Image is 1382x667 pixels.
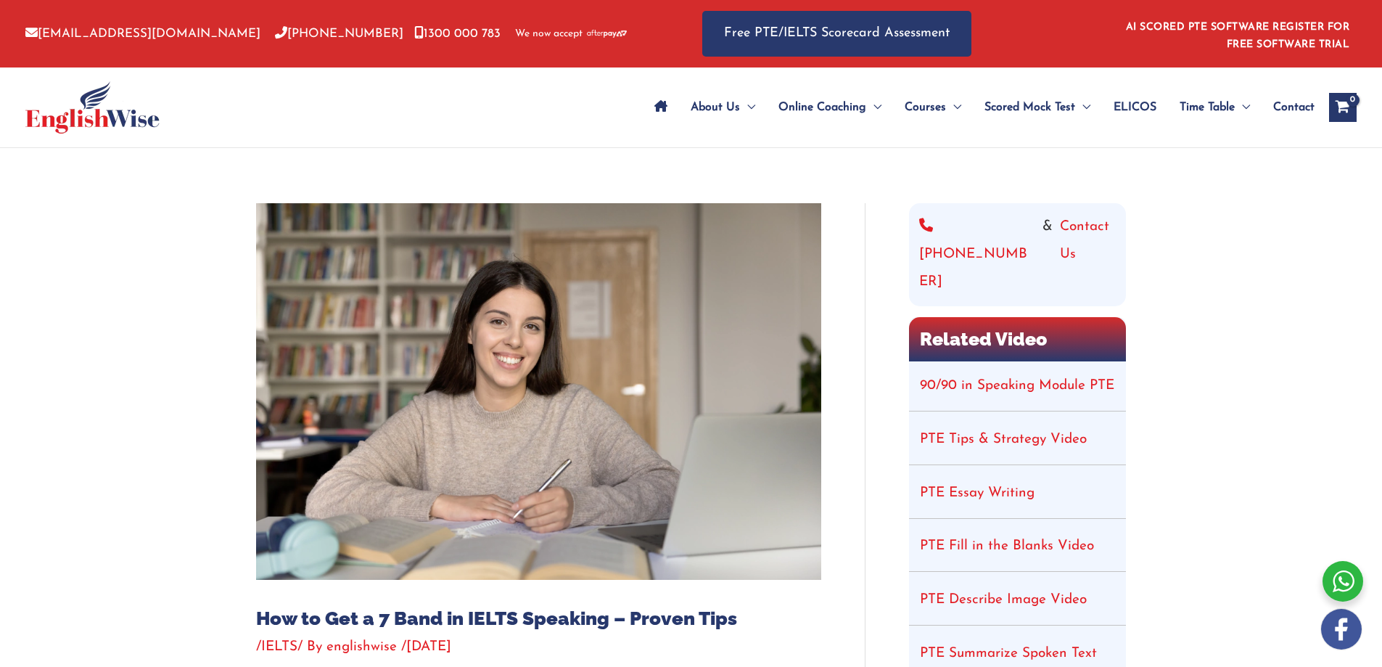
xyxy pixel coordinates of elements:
[587,30,627,38] img: Afterpay-Logo
[1262,82,1315,133] a: Contact
[740,82,755,133] span: Menu Toggle
[691,82,740,133] span: About Us
[920,539,1094,553] a: PTE Fill in the Blanks Video
[767,82,893,133] a: Online CoachingMenu Toggle
[1180,82,1235,133] span: Time Table
[1273,82,1315,133] span: Contact
[919,213,1035,296] a: [PHONE_NUMBER]
[414,28,501,40] a: 1300 000 783
[893,82,973,133] a: CoursesMenu Toggle
[866,82,881,133] span: Menu Toggle
[1060,213,1116,296] a: Contact Us
[326,640,401,654] a: englishwise
[920,593,1087,607] a: PTE Describe Image Video
[905,82,946,133] span: Courses
[1126,22,1350,50] a: AI SCORED PTE SOFTWARE REGISTER FOR FREE SOFTWARE TRIAL
[1075,82,1090,133] span: Menu Toggle
[919,213,1116,296] div: &
[778,82,866,133] span: Online Coaching
[643,82,1315,133] nav: Site Navigation: Main Menu
[920,433,1087,446] a: PTE Tips & Strategy Video
[1168,82,1262,133] a: Time TableMenu Toggle
[256,637,821,658] div: / / By /
[256,607,821,630] h1: How to Get a 7 Band in IELTS Speaking – Proven Tips
[261,640,297,654] a: IELTS
[973,82,1102,133] a: Scored Mock TestMenu Toggle
[25,81,160,134] img: cropped-ew-logo
[406,640,451,654] span: [DATE]
[515,27,583,41] span: We now accept
[946,82,961,133] span: Menu Toggle
[920,486,1035,500] a: PTE Essay Writing
[679,82,767,133] a: About UsMenu Toggle
[326,640,397,654] span: englishwise
[1235,82,1250,133] span: Menu Toggle
[909,317,1126,361] h2: Related Video
[1321,609,1362,650] img: white-facebook.png
[1102,82,1168,133] a: ELICOS
[702,11,971,57] a: Free PTE/IELTS Scorecard Assessment
[920,647,1097,660] a: PTE Summarize Spoken Text
[25,28,260,40] a: [EMAIL_ADDRESS][DOMAIN_NAME]
[275,28,403,40] a: [PHONE_NUMBER]
[920,379,1114,393] a: 90/90 in Speaking Module PTE
[1117,10,1357,57] aside: Header Widget 1
[1329,93,1357,122] a: View Shopping Cart, empty
[1114,82,1156,133] span: ELICOS
[984,82,1075,133] span: Scored Mock Test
